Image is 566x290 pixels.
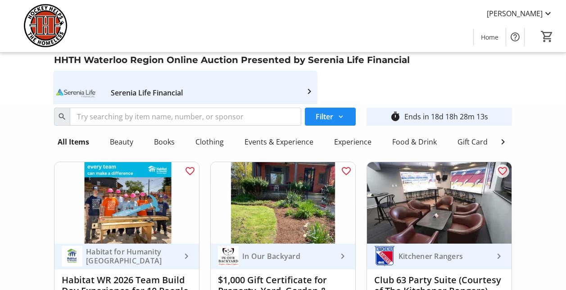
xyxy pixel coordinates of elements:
[539,28,555,45] button: Cart
[54,133,93,151] div: All Items
[481,32,498,42] span: Home
[54,162,199,244] img: Habitat WR 2026 Team Build Day Experience for 10 People
[54,244,199,269] a: Habitat for Humanity Waterloo RegionHabitat for Humanity [GEOGRAPHIC_DATA]
[305,108,356,126] button: Filter
[218,246,239,267] img: In Our Backyard
[474,29,506,45] a: Home
[111,86,290,100] div: Serenia Life Financial
[56,72,96,113] img: Serenia Life Financial's logo
[49,72,322,113] a: Serenia Life Financial's logoSerenia Life Financial
[211,244,355,269] a: In Our BackyardIn Our Backyard
[70,108,301,126] input: Try searching by item name, number, or sponsor
[367,244,512,269] a: Kitchener RangersKitchener Rangers
[497,166,508,177] mat-icon: favorite_outline
[150,133,178,151] div: Books
[389,133,440,151] div: Food & Drink
[211,162,355,244] img: $1,000 Gift Certificate for Property, Yard, Garden & Landscaping Services
[494,251,504,262] mat-icon: keyboard_arrow_right
[390,111,401,122] mat-icon: timer_outline
[106,133,137,151] div: Beauty
[374,246,395,267] img: Kitchener Rangers
[367,162,512,244] img: Club 63 Party Suite (Courtesy of The Kitchener Rangers) - Tuesday November 18th Kitchener Rangers...
[341,166,352,177] mat-icon: favorite_outline
[181,251,192,262] mat-icon: keyboard_arrow_right
[239,252,337,261] div: In Our Backyard
[480,6,561,21] button: [PERSON_NAME]
[49,53,415,67] div: HHTH Waterloo Region Online Auction Presented by Serenia Life Financial
[337,251,348,262] mat-icon: keyboard_arrow_right
[62,246,82,267] img: Habitat for Humanity Waterloo Region
[404,111,488,122] div: Ends in 18d 18h 28m 13s
[506,28,524,46] button: Help
[185,166,195,177] mat-icon: favorite_outline
[5,4,86,49] img: Hockey Helps the Homeless's Logo
[316,111,333,122] span: Filter
[487,8,543,19] span: [PERSON_NAME]
[241,133,317,151] div: Events & Experience
[395,252,494,261] div: Kitchener Rangers
[454,133,491,151] div: Gift Card
[82,247,181,265] div: Habitat for Humanity [GEOGRAPHIC_DATA]
[331,133,375,151] div: Experience
[192,133,227,151] div: Clothing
